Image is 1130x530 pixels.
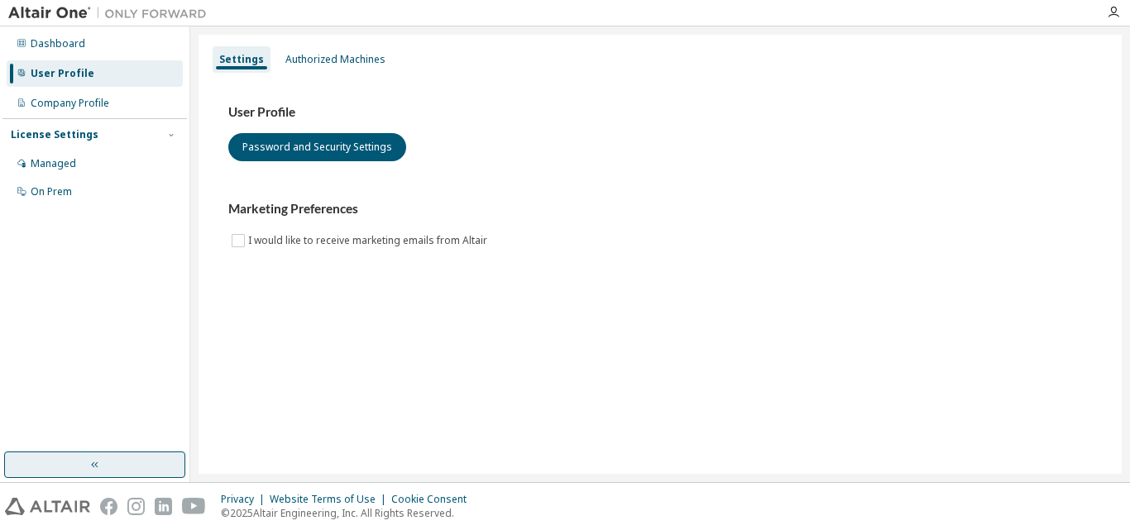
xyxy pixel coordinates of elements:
[8,5,215,21] img: Altair One
[285,53,385,66] div: Authorized Machines
[5,498,90,515] img: altair_logo.svg
[221,493,270,506] div: Privacy
[228,201,1092,217] h3: Marketing Preferences
[228,104,1092,121] h3: User Profile
[219,53,264,66] div: Settings
[31,97,109,110] div: Company Profile
[31,37,85,50] div: Dashboard
[155,498,172,515] img: linkedin.svg
[270,493,391,506] div: Website Terms of Use
[182,498,206,515] img: youtube.svg
[31,157,76,170] div: Managed
[31,185,72,198] div: On Prem
[127,498,145,515] img: instagram.svg
[248,231,491,251] label: I would like to receive marketing emails from Altair
[391,493,476,506] div: Cookie Consent
[100,498,117,515] img: facebook.svg
[228,133,406,161] button: Password and Security Settings
[221,506,476,520] p: © 2025 Altair Engineering, Inc. All Rights Reserved.
[11,128,98,141] div: License Settings
[31,67,94,80] div: User Profile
